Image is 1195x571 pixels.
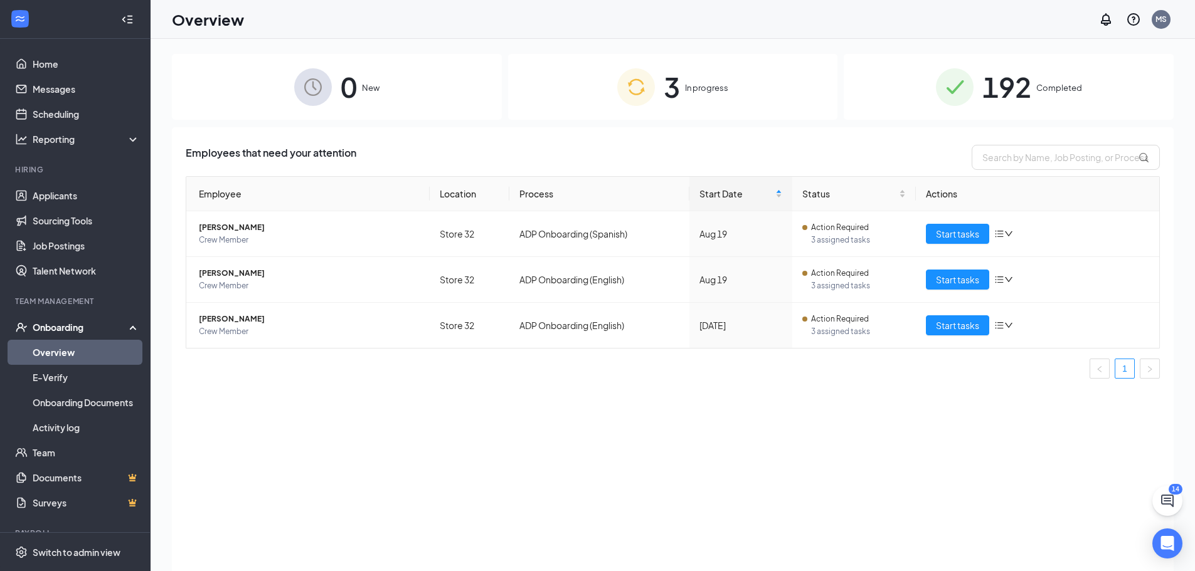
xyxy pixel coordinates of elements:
span: down [1004,321,1013,330]
a: Activity log [33,415,140,440]
button: Start tasks [926,224,989,244]
svg: UserCheck [15,321,28,333]
button: left [1090,359,1110,379]
div: Aug 19 [699,273,782,286]
h1: Overview [172,9,244,30]
a: Talent Network [33,258,140,283]
a: Overview [33,340,140,365]
span: left [1096,365,1103,373]
a: Messages [33,76,140,102]
span: 3 assigned tasks [811,280,906,292]
span: Start tasks [936,227,979,241]
th: Status [792,177,916,211]
li: 1 [1115,359,1135,379]
th: Process [509,177,690,211]
div: Switch to admin view [33,546,120,558]
span: [PERSON_NAME] [199,267,420,280]
td: Store 32 [430,303,509,348]
div: Hiring [15,164,137,175]
button: Start tasks [926,315,989,335]
span: down [1004,229,1013,238]
td: ADP Onboarding (English) [509,303,690,348]
span: 0 [341,65,357,108]
svg: Settings [15,546,28,558]
a: Onboarding Documents [33,390,140,415]
td: Store 32 [430,257,509,303]
svg: Analysis [15,133,28,145]
th: Employee [186,177,430,211]
span: bars [994,275,1004,285]
svg: Notifications [1098,12,1113,27]
span: Action Required [811,313,869,325]
td: ADP Onboarding (Spanish) [509,211,690,257]
button: right [1140,359,1160,379]
td: Store 32 [430,211,509,257]
span: bars [994,229,1004,239]
button: ChatActive [1152,486,1182,516]
span: Status [802,187,896,201]
li: Next Page [1140,359,1160,379]
a: E-Verify [33,365,140,390]
span: down [1004,275,1013,284]
span: [PERSON_NAME] [199,221,420,234]
svg: WorkstreamLogo [14,13,26,25]
div: 14 [1169,484,1182,495]
span: Action Required [811,221,869,234]
span: Completed [1036,81,1082,94]
div: Aug 19 [699,227,782,241]
span: 3 [664,65,680,108]
a: SurveysCrown [33,490,140,515]
td: ADP Onboarding (English) [509,257,690,303]
span: Start tasks [936,318,979,332]
a: Scheduling [33,102,140,127]
a: DocumentsCrown [33,465,140,490]
button: Start tasks [926,270,989,290]
svg: Collapse [121,13,134,26]
span: Crew Member [199,325,420,338]
span: Crew Member [199,234,420,246]
input: Search by Name, Job Posting, or Process [972,145,1160,170]
span: 192 [982,65,1031,108]
span: [PERSON_NAME] [199,313,420,325]
a: Job Postings [33,233,140,258]
span: Action Required [811,267,869,280]
div: MS [1155,14,1167,24]
div: Onboarding [33,321,129,333]
span: Start tasks [936,273,979,286]
div: Payroll [15,528,137,538]
span: Crew Member [199,280,420,292]
svg: ChatActive [1160,493,1175,508]
a: Sourcing Tools [33,208,140,233]
span: 3 assigned tasks [811,234,906,246]
span: bars [994,320,1004,330]
span: New [362,81,380,94]
a: Team [33,440,140,465]
a: Home [33,51,140,76]
div: [DATE] [699,318,782,332]
span: Employees that need your attention [186,145,356,170]
a: Applicants [33,183,140,208]
a: 1 [1115,359,1134,378]
svg: QuestionInfo [1126,12,1141,27]
span: right [1146,365,1154,373]
span: In progress [685,81,728,94]
div: Open Intercom Messenger [1152,528,1182,558]
th: Location [430,177,509,211]
span: 3 assigned tasks [811,325,906,338]
th: Actions [916,177,1159,211]
span: Start Date [699,187,773,201]
li: Previous Page [1090,359,1110,379]
div: Reporting [33,133,141,145]
div: Team Management [15,296,137,306]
